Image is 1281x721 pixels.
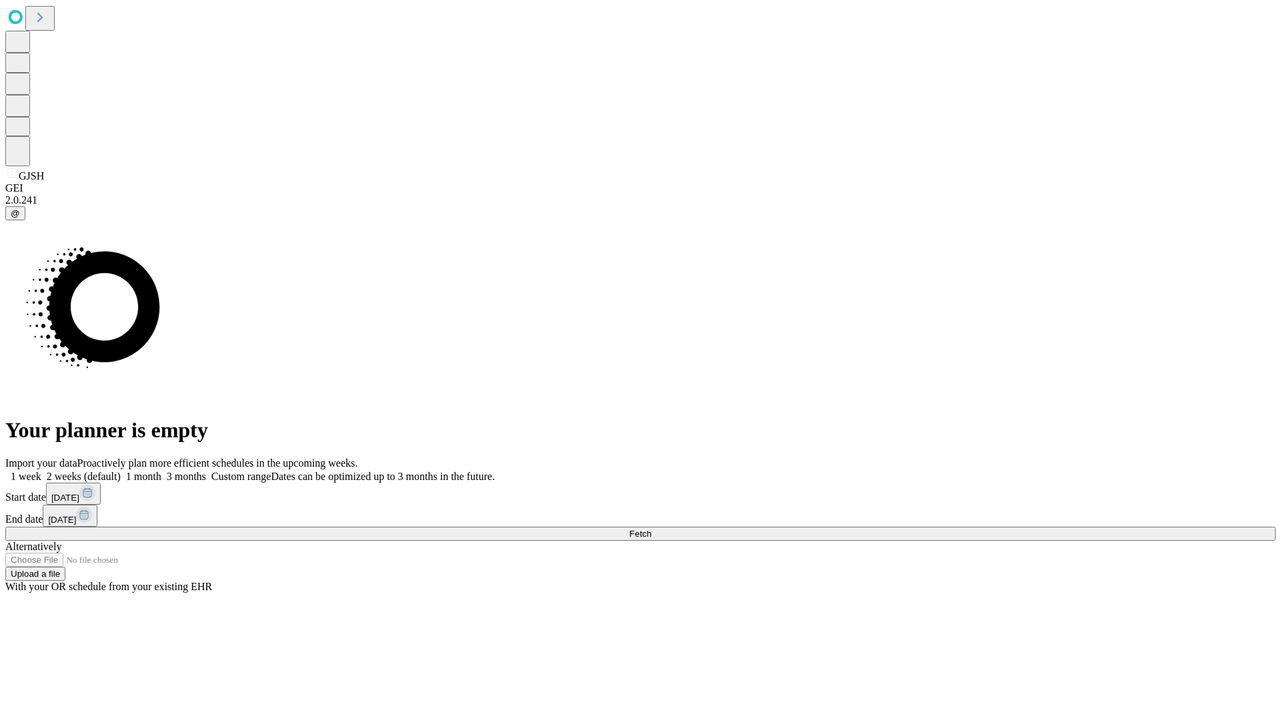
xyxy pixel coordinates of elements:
span: Alternatively [5,541,61,552]
span: @ [11,208,20,218]
span: [DATE] [51,493,79,503]
div: End date [5,505,1276,527]
div: GEI [5,182,1276,194]
button: Fetch [5,527,1276,541]
button: [DATE] [46,483,101,505]
span: GJSH [19,170,44,182]
span: Dates can be optimized up to 3 months in the future. [271,471,494,482]
h1: Your planner is empty [5,418,1276,443]
span: 3 months [167,471,206,482]
div: 2.0.241 [5,194,1276,206]
span: 1 week [11,471,41,482]
span: 2 weeks (default) [47,471,121,482]
button: [DATE] [43,505,97,527]
div: Start date [5,483,1276,505]
span: Fetch [629,529,651,539]
span: Import your data [5,457,77,469]
span: With your OR schedule from your existing EHR [5,581,212,592]
span: 1 month [126,471,161,482]
span: [DATE] [48,515,76,525]
button: Upload a file [5,567,65,581]
span: Custom range [211,471,271,482]
span: Proactively plan more efficient schedules in the upcoming weeks. [77,457,358,469]
button: @ [5,206,25,220]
